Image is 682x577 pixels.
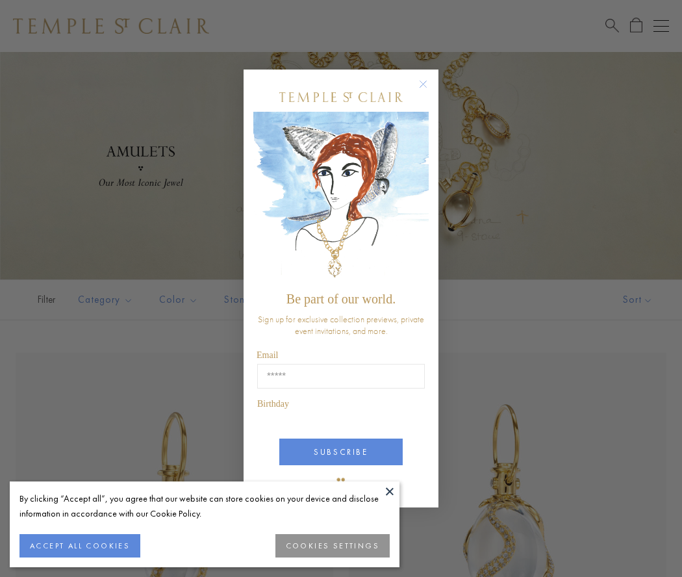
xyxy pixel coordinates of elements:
[19,534,140,558] button: ACCEPT ALL COOKIES
[19,491,390,521] div: By clicking “Accept all”, you agree that our website can store cookies on your device and disclos...
[422,83,438,99] button: Close dialog
[258,313,424,337] span: Sign up for exclusive collection previews, private event invitations, and more.
[257,399,289,409] span: Birthday
[257,350,278,360] span: Email
[279,439,403,465] button: SUBSCRIBE
[286,292,396,306] span: Be part of our world.
[279,92,403,102] img: Temple St. Clair
[328,468,354,494] img: TSC
[253,112,429,285] img: c4a9eb12-d91a-4d4a-8ee0-386386f4f338.jpeg
[257,364,425,389] input: Email
[275,534,390,558] button: COOKIES SETTINGS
